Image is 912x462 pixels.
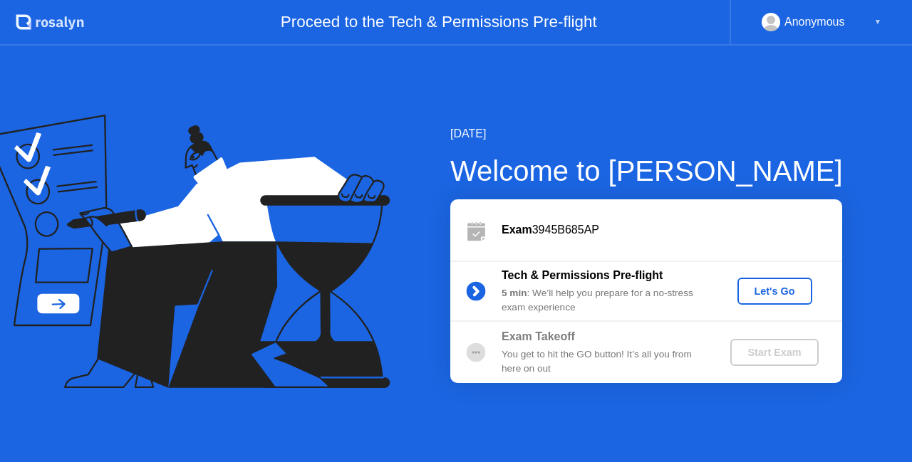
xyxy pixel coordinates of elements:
[874,13,881,31] div: ▼
[737,278,812,305] button: Let's Go
[736,347,812,358] div: Start Exam
[502,330,575,342] b: Exam Takeoff
[784,13,845,31] div: Anonymous
[450,125,843,142] div: [DATE]
[502,221,842,238] div: 3945B685AP
[502,288,527,298] b: 5 min
[450,149,843,192] div: Welcome to [PERSON_NAME]
[502,224,532,236] b: Exam
[743,285,807,297] div: Let's Go
[502,269,663,281] b: Tech & Permissions Pre-flight
[730,339,818,366] button: Start Exam
[502,286,707,315] div: : We’ll help you prepare for a no-stress exam experience
[502,347,707,377] div: You get to hit the GO button! It’s all you from here on out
